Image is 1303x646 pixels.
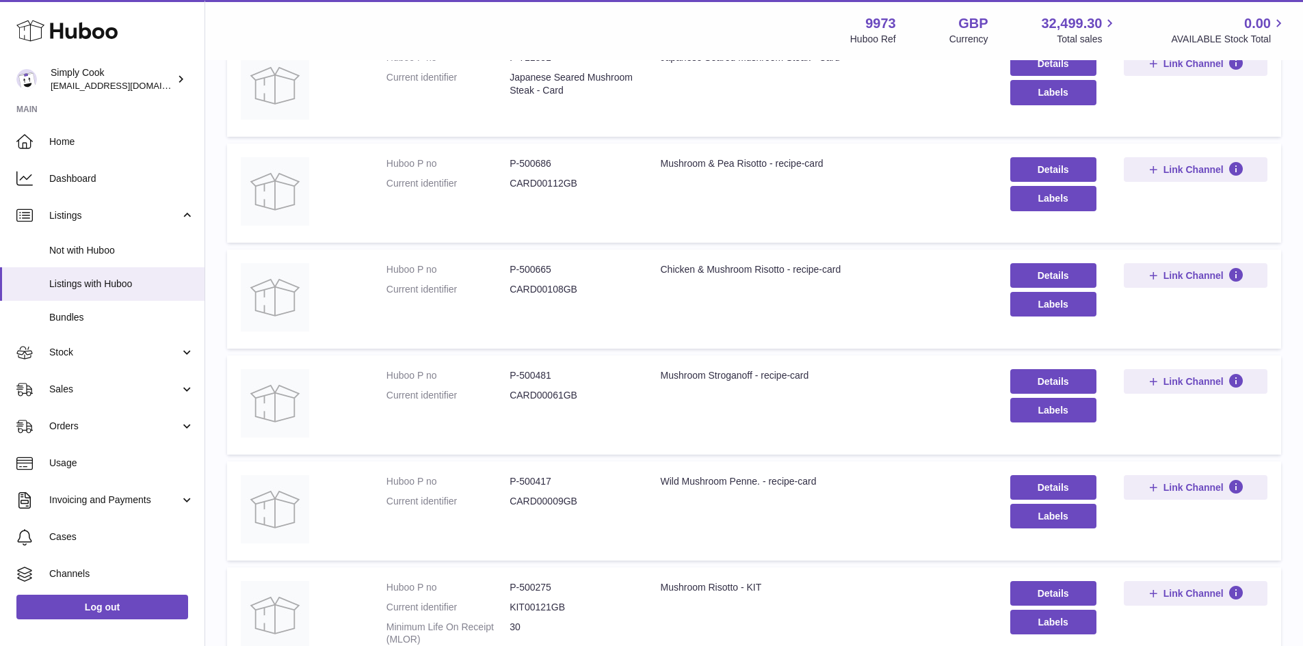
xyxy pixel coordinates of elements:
[1041,14,1118,46] a: 32,499.30 Total sales
[386,71,510,97] dt: Current identifier
[949,33,988,46] div: Currency
[1163,375,1224,388] span: Link Channel
[1057,33,1118,46] span: Total sales
[1010,263,1096,288] a: Details
[1010,157,1096,182] a: Details
[1010,186,1096,211] button: Labels
[386,283,510,296] dt: Current identifier
[241,263,309,332] img: Chicken & Mushroom Risotto - recipe-card
[1124,475,1267,500] button: Link Channel
[660,369,982,382] div: Mushroom Stroganoff - recipe-card
[1010,398,1096,422] button: Labels
[958,14,988,33] strong: GBP
[510,369,633,382] dd: P-500481
[1163,269,1224,282] span: Link Channel
[1010,292,1096,317] button: Labels
[241,475,309,543] img: Wild Mushroom Penne. - recipe-card
[660,475,982,488] div: Wild Mushroom Penne. - recipe-card
[1010,610,1096,634] button: Labels
[49,346,180,359] span: Stock
[16,595,188,619] a: Log out
[1124,263,1267,288] button: Link Channel
[49,278,194,291] span: Listings with Huboo
[510,283,633,296] dd: CARD00108GB
[865,14,896,33] strong: 9973
[1010,51,1096,76] a: Details
[386,389,510,402] dt: Current identifier
[1163,57,1224,70] span: Link Channel
[510,581,633,594] dd: P-500275
[49,135,194,148] span: Home
[16,69,37,90] img: internalAdmin-9973@internal.huboo.com
[510,157,633,170] dd: P-500686
[1010,475,1096,500] a: Details
[49,383,180,396] span: Sales
[51,66,174,92] div: Simply Cook
[386,601,510,614] dt: Current identifier
[241,157,309,226] img: Mushroom & Pea Risotto - recipe-card
[386,263,510,276] dt: Huboo P no
[1010,504,1096,528] button: Labels
[1163,163,1224,176] span: Link Channel
[386,177,510,190] dt: Current identifier
[660,157,982,170] div: Mushroom & Pea Risotto - recipe-card
[510,177,633,190] dd: CARD00112GB
[510,263,633,276] dd: P-500665
[1244,14,1271,33] span: 0.00
[660,581,982,594] div: Mushroom Risotto - KIT
[49,172,194,185] span: Dashboard
[386,581,510,594] dt: Huboo P no
[1041,14,1102,33] span: 32,499.30
[510,601,633,614] dd: KIT00121GB
[49,530,194,543] span: Cases
[1163,587,1224,600] span: Link Channel
[49,494,180,507] span: Invoicing and Payments
[510,389,633,402] dd: CARD00061GB
[49,457,194,470] span: Usage
[49,209,180,222] span: Listings
[386,157,510,170] dt: Huboo P no
[850,33,896,46] div: Huboo Ref
[1171,14,1287,46] a: 0.00 AVAILABLE Stock Total
[1171,33,1287,46] span: AVAILABLE Stock Total
[510,475,633,488] dd: P-500417
[241,369,309,438] img: Mushroom Stroganoff - recipe-card
[386,495,510,508] dt: Current identifier
[510,71,633,97] dd: Japanese Seared Mushroom Steak - Card
[1124,369,1267,394] button: Link Channel
[49,311,194,324] span: Bundles
[49,244,194,257] span: Not with Huboo
[510,495,633,508] dd: CARD00009GB
[660,263,982,276] div: Chicken & Mushroom Risotto - recipe-card
[1124,157,1267,182] button: Link Channel
[1010,80,1096,105] button: Labels
[1163,481,1224,494] span: Link Channel
[1010,369,1096,394] a: Details
[241,51,309,120] img: Japanese Seared Mushroom Steak - Card
[51,80,201,91] span: [EMAIL_ADDRESS][DOMAIN_NAME]
[386,475,510,488] dt: Huboo P no
[1010,581,1096,606] a: Details
[386,369,510,382] dt: Huboo P no
[49,420,180,433] span: Orders
[1124,581,1267,606] button: Link Channel
[49,567,194,580] span: Channels
[1124,51,1267,76] button: Link Channel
